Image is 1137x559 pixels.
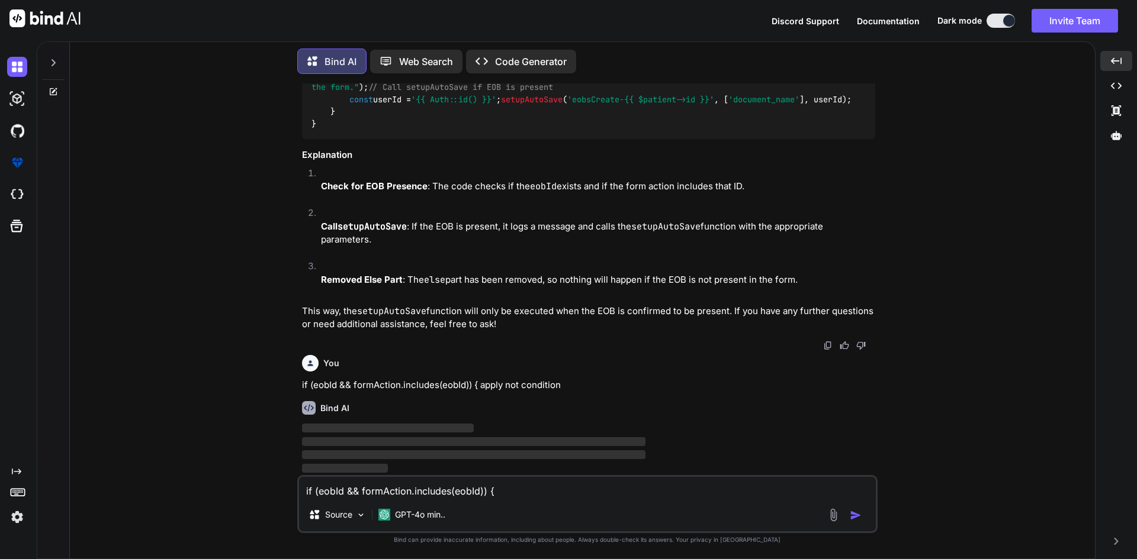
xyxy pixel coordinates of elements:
span: ‌ [302,464,388,473]
img: settings [7,507,27,527]
img: githubDark [7,121,27,141]
strong: Check for EOB Presence [321,180,428,192]
img: GPT-4o mini [378,509,390,521]
span: Dark mode [937,15,982,27]
img: like [840,341,849,350]
strong: Removed Else Part [321,274,403,285]
p: Source [325,509,352,521]
h6: You [323,357,339,369]
code: setupAutoSave [357,305,426,317]
code: forms = . ( ); (forms) { eobId = ; formAction = forms. ; (eobId && formAction. (eobId)) { . ( ); ... [311,57,861,130]
img: Bind AI [9,9,81,27]
img: icon [850,509,862,521]
img: Pick Models [356,510,366,520]
code: setupAutoSave [631,221,701,232]
p: Web Search [399,54,453,69]
img: premium [7,153,27,173]
img: darkAi-studio [7,89,27,109]
code: else [424,274,445,286]
h3: Explanation [302,148,875,162]
strong: Call [321,221,407,232]
p: Bind can provide inaccurate information, including about people. Always double-check its answers.... [297,535,878,544]
img: darkChat [7,57,27,77]
span: "EOB is present in the form." [311,70,861,92]
img: cloudideIcon [7,185,27,205]
code: eobId [530,180,557,192]
span: // Call setupAutoSave if EOB is present [368,82,553,93]
p: if (eobId && formAction.includes(eobId)) { apply not condition [302,379,875,392]
button: Invite Team [1032,9,1118,33]
span: Discord Support [772,16,839,26]
span: const [349,94,373,105]
button: Documentation [857,15,920,27]
h6: Bind AI [320,402,349,414]
p: Bind AI [325,54,356,69]
span: Documentation [857,16,920,26]
p: Code Generator [495,54,567,69]
img: dislike [856,341,866,350]
span: ‌ [302,424,474,432]
p: GPT-4o min.. [395,509,445,521]
span: 'eobsCreate-{{ $patient->id }}' [567,94,714,105]
span: 'document_name' [728,94,799,105]
button: Discord Support [772,15,839,27]
p: This way, the function will only be executed when the EOB is confirmed to be present. If you have... [302,305,875,331]
img: attachment [827,508,840,522]
code: setupAutoSave [338,221,407,232]
span: setupAutoSave [501,94,563,105]
span: ‌ [302,437,646,446]
span: '{{ Auth::id() }}' [411,94,496,105]
p: : The code checks if the exists and if the form action includes that ID. [321,180,875,193]
p: : If the EOB is present, it logs a message and calls the function with the appropriate parameters. [321,220,875,247]
img: copy [823,341,833,350]
span: ‌ [302,450,646,459]
p: : The part has been removed, so nothing will happen if the EOB is not present in the form. [321,273,875,287]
